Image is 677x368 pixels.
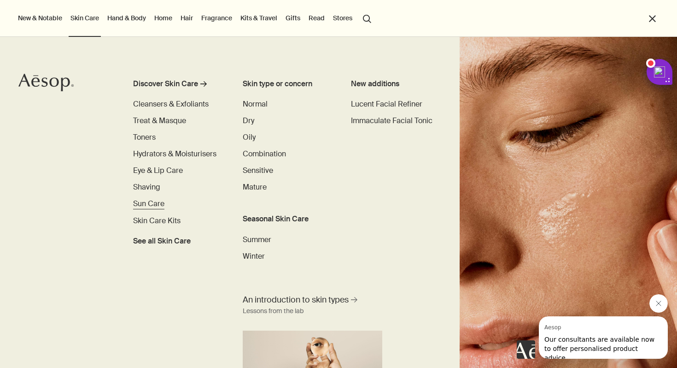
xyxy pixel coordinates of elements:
div: Lessons from the lab [243,306,303,317]
span: Our consultants are available now to offer personalised product advice. [6,19,116,45]
a: See all Skin Care [133,232,191,247]
a: Combination [243,148,286,160]
span: Combination [243,149,286,159]
a: Shaving [133,182,160,193]
a: Sun Care [133,198,164,209]
a: Home [152,12,174,24]
a: Read [307,12,327,24]
iframe: Close message from Aesop [649,294,668,313]
span: Lucent Facial Refiner [351,99,422,109]
a: Hair [179,12,195,24]
a: Immaculate Facial Tonic [351,115,432,126]
svg: Aesop [18,73,74,92]
span: Mature [243,182,267,192]
span: Shaving [133,182,160,192]
span: Cleansers & Exfoliants [133,99,209,109]
span: Sensitive [243,166,273,175]
span: Eye & Lip Care [133,166,183,175]
a: Hydrators & Moisturisers [133,148,216,160]
h3: Skin type or concern [243,78,331,89]
span: Winter [243,251,265,261]
iframe: no content [517,340,535,359]
a: Hand & Body [105,12,148,24]
span: An introduction to skin types [243,294,349,306]
a: Lucent Facial Refiner [351,99,422,110]
a: Eye & Lip Care [133,165,183,176]
a: Mature [243,182,267,193]
div: Discover Skin Care [133,78,198,89]
a: Winter [243,251,265,262]
span: Summer [243,235,271,244]
a: Kits & Travel [239,12,279,24]
a: Dry [243,115,254,126]
a: Cleansers & Exfoliants [133,99,209,110]
h3: Seasonal Skin Care [243,214,331,225]
span: Toners [133,132,156,142]
a: Summer [243,234,271,245]
div: Aesop says "Our consultants are available now to offer personalised product advice.". Open messag... [517,294,668,359]
a: Skin Care [69,12,101,24]
button: New & Notable [16,12,64,24]
span: Oily [243,132,256,142]
iframe: Message from Aesop [539,316,668,359]
a: Discover Skin Care [133,78,222,93]
a: Aesop [16,71,76,96]
span: Hydrators & Moisturisers [133,149,216,159]
button: Stores [331,12,354,24]
span: Normal [243,99,268,109]
a: Oily [243,132,256,143]
span: See all Skin Care [133,236,191,247]
a: Treat & Masque [133,115,186,126]
span: Dry [243,116,254,125]
span: Immaculate Facial Tonic [351,116,432,125]
button: Close the Menu [647,13,658,24]
span: Sun Care [133,199,164,208]
span: Treat & Masque [133,116,186,125]
a: Skin Care Kits [133,215,181,226]
a: Toners [133,132,156,143]
img: Woman holding her face with her hands [460,37,677,368]
a: Gifts [284,12,302,24]
span: Skin Care Kits [133,216,181,226]
a: Sensitive [243,165,273,176]
a: Fragrance [199,12,234,24]
div: New additions [351,78,439,89]
button: Open search [359,9,375,27]
a: Normal [243,99,268,110]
